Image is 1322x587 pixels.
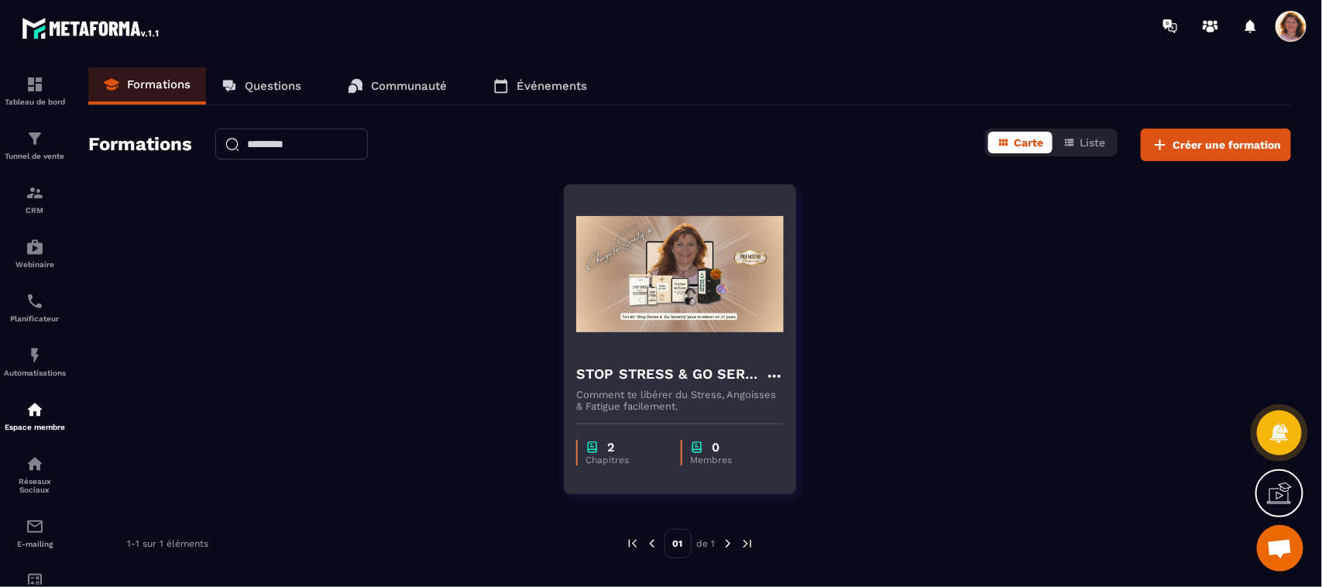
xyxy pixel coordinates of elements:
[664,529,692,558] p: 01
[26,292,44,311] img: scheduler
[1173,137,1281,153] span: Créer une formation
[517,79,587,93] p: Événements
[4,152,66,160] p: Tunnel de vente
[332,67,462,105] a: Communauté
[740,537,754,551] img: next
[4,226,66,280] a: automationsautomationsWebinaire
[4,172,66,226] a: formationformationCRM
[4,260,66,269] p: Webinaire
[4,540,66,548] p: E-mailing
[4,423,66,431] p: Espace membre
[1257,525,1303,572] a: Ouvrir le chat
[26,517,44,536] img: email
[4,280,66,335] a: schedulerschedulerPlanificateur
[4,335,66,389] a: automationsautomationsAutomatisations
[26,129,44,148] img: formation
[4,389,66,443] a: automationsautomationsEspace membre
[576,197,784,352] img: formation-background
[645,537,659,551] img: prev
[721,537,735,551] img: next
[4,118,66,172] a: formationformationTunnel de vente
[4,443,66,506] a: social-networksocial-networkRéseaux Sociaux
[22,14,161,42] img: logo
[690,440,704,455] img: chapter
[1141,129,1291,161] button: Créer une formation
[607,440,614,455] p: 2
[4,64,66,118] a: formationformationTableau de bord
[26,455,44,473] img: social-network
[245,79,301,93] p: Questions
[4,506,66,560] a: emailemailE-mailing
[4,369,66,377] p: Automatisations
[4,314,66,323] p: Planificateur
[1014,136,1043,149] span: Carte
[1080,136,1105,149] span: Liste
[988,132,1052,153] button: Carte
[26,400,44,419] img: automations
[26,184,44,202] img: formation
[26,75,44,94] img: formation
[206,67,317,105] a: Questions
[576,389,784,412] p: Comment te libérer du Stress, Angoisses & Fatigue facilement.
[4,98,66,106] p: Tableau de bord
[26,238,44,256] img: automations
[88,67,206,105] a: Formations
[4,206,66,215] p: CRM
[1054,132,1114,153] button: Liste
[88,129,192,161] h2: Formations
[626,537,640,551] img: prev
[585,455,665,465] p: Chapitres
[26,346,44,365] img: automations
[478,67,603,105] a: Événements
[127,538,208,549] p: 1-1 sur 1 éléments
[371,79,447,93] p: Communauté
[127,77,191,91] p: Formations
[712,440,719,455] p: 0
[564,184,816,513] a: formation-backgroundSTOP STRESS & GO SERENITY ©Comment te libérer du Stress, Angoisses & Fatigue ...
[576,363,765,385] h4: STOP STRESS & GO SERENITY ©
[4,477,66,494] p: Réseaux Sociaux
[585,440,599,455] img: chapter
[690,455,768,465] p: Membres
[697,537,716,550] p: de 1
